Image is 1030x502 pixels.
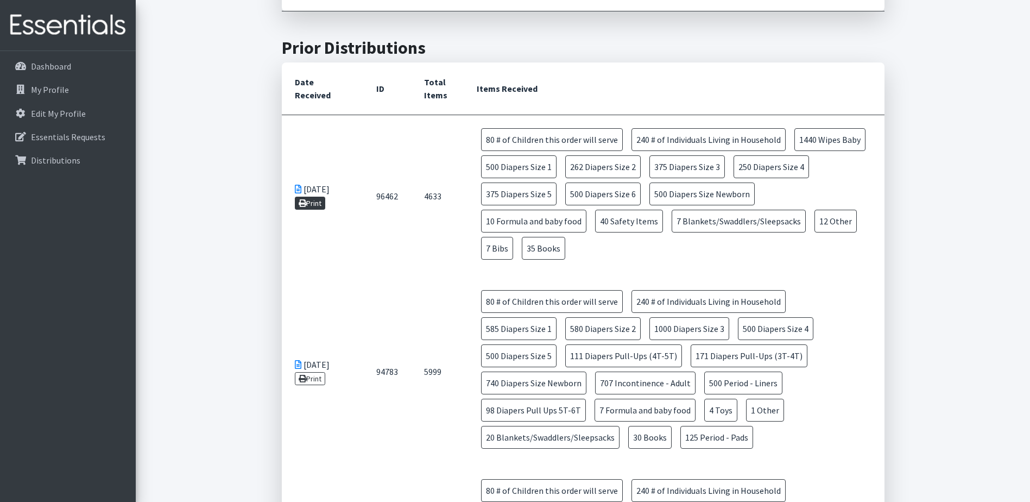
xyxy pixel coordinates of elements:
[631,290,786,313] span: 240 # of Individuals Living in Household
[4,7,131,43] img: HumanEssentials
[411,115,464,278] td: 4633
[565,344,682,367] span: 111 Diapers Pull-Ups (4T-5T)
[31,84,69,95] p: My Profile
[481,372,586,394] span: 740 Diapers Size Newborn
[565,155,641,178] span: 262 Diapers Size 2
[481,479,623,502] span: 80 # of Children this order will serve
[282,62,363,115] th: Date Received
[631,479,786,502] span: 240 # of Individuals Living in Household
[4,103,131,124] a: Edit My Profile
[411,62,464,115] th: Total Items
[704,399,737,422] span: 4 Toys
[282,37,884,58] h2: Prior Distributions
[738,317,813,340] span: 500 Diapers Size 4
[565,183,641,205] span: 500 Diapers Size 6
[704,372,782,394] span: 500 Period - Liners
[295,372,326,385] a: Print
[481,155,557,178] span: 500 Diapers Size 1
[4,149,131,171] a: Distributions
[794,128,865,151] span: 1440 Wipes Baby
[31,131,105,142] p: Essentials Requests
[363,277,411,466] td: 94783
[522,237,565,260] span: 35 Books
[649,183,755,205] span: 500 Diapers Size Newborn
[282,115,363,278] td: [DATE]
[691,344,807,367] span: 171 Diapers Pull-Ups (3T-4T)
[631,128,786,151] span: 240 # of Individuals Living in Household
[481,290,623,313] span: 80 # of Children this order will serve
[481,128,623,151] span: 80 # of Children this order will serve
[4,79,131,101] a: My Profile
[628,426,672,449] span: 30 Books
[481,344,557,367] span: 500 Diapers Size 5
[464,62,884,115] th: Items Received
[680,426,753,449] span: 125 Period - Pads
[595,372,696,394] span: 707 Incontinence - Adult
[363,115,411,278] td: 96462
[595,210,663,233] span: 40 Safety Items
[565,317,641,340] span: 580 Diapers Size 2
[31,61,71,72] p: Dashboard
[595,399,696,422] span: 7 Formula and baby food
[481,237,513,260] span: 7 Bibs
[481,210,586,233] span: 10 Formula and baby food
[411,277,464,466] td: 5999
[31,155,80,166] p: Distributions
[746,399,784,422] span: 1 Other
[734,155,809,178] span: 250 Diapers Size 4
[481,183,557,205] span: 375 Diapers Size 5
[481,399,586,422] span: 98 Diapers Pull Ups 5T-6T
[4,55,131,77] a: Dashboard
[649,317,729,340] span: 1000 Diapers Size 3
[282,277,363,466] td: [DATE]
[814,210,857,233] span: 12 Other
[4,126,131,148] a: Essentials Requests
[649,155,725,178] span: 375 Diapers Size 3
[31,108,86,119] p: Edit My Profile
[481,426,620,449] span: 20 Blankets/Swaddlers/Sleepsacks
[481,317,557,340] span: 585 Diapers Size 1
[363,62,411,115] th: ID
[295,197,326,210] a: Print
[672,210,806,233] span: 7 Blankets/Swaddlers/Sleepsacks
